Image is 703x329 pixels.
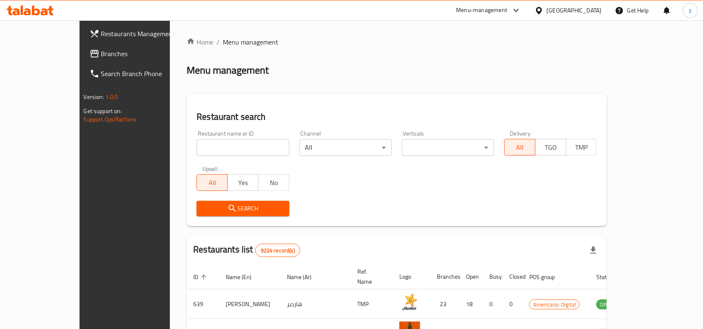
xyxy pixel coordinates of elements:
div: Menu-management [456,5,508,15]
th: Logo [393,264,430,289]
a: Branches [83,44,197,64]
span: No [262,177,286,189]
span: POS group [529,272,566,282]
th: Busy [483,264,503,289]
td: 0 [483,289,503,319]
span: TGO [539,141,563,153]
button: Search [197,201,289,216]
span: Version: [84,92,104,102]
td: هارديز [280,289,351,319]
td: 23 [430,289,459,319]
td: 639 [187,289,219,319]
span: Search [203,203,282,214]
button: All [197,174,228,191]
span: Name (Ar) [287,272,322,282]
button: TGO [535,139,566,156]
a: Search Branch Phone [83,64,197,84]
span: Restaurants Management [101,29,190,39]
td: [PERSON_NAME] [219,289,280,319]
span: Americana-Digital [530,300,579,309]
img: Hardee's [399,292,420,313]
span: Menu management [223,37,278,47]
h2: Menu management [187,64,269,77]
span: Yes [231,177,255,189]
div: ​ [402,139,494,156]
div: Total records count [255,244,300,257]
span: TMP [570,141,594,153]
li: / [217,37,219,47]
span: Search Branch Phone [101,69,190,79]
td: 0 [503,289,523,319]
div: [GEOGRAPHIC_DATA] [547,6,602,15]
th: Closed [503,264,523,289]
div: Export file [583,240,603,260]
button: TMP [566,139,597,156]
a: Support.OpsPlatform [84,114,137,125]
span: All [200,177,224,189]
span: 1.0.0 [105,92,118,102]
th: Open [459,264,483,289]
span: Branches [101,49,190,59]
td: TMP [351,289,393,319]
button: No [258,174,289,191]
a: Home [187,37,213,47]
nav: breadcrumb [187,37,607,47]
div: All [299,139,392,156]
span: ID [193,272,209,282]
label: Delivery [510,131,531,136]
button: Yes [227,174,259,191]
span: Status [596,272,623,282]
button: All [504,139,536,156]
th: Branches [430,264,459,289]
h2: Restaurant search [197,111,597,123]
td: 18 [459,289,483,319]
span: 9224 record(s) [256,247,300,255]
span: Ref. Name [357,267,383,287]
label: Upsell [202,166,218,172]
span: Name (En) [226,272,262,282]
input: Search for restaurant name or ID.. [197,139,289,156]
span: z [689,6,692,15]
h2: Restaurants list [193,243,300,257]
a: Restaurants Management [83,24,197,44]
span: Get support on: [84,106,122,116]
span: OPEN [596,300,617,309]
span: All [508,141,532,153]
